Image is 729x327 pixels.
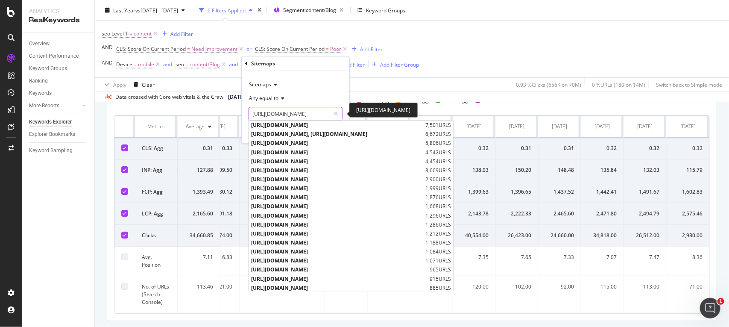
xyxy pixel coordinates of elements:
[251,266,427,274] span: [URL][DOMAIN_NAME]
[29,77,88,85] a: Ranking
[460,210,489,218] div: 2,143.78
[184,144,213,152] div: 0.31
[460,253,489,261] div: 7.35
[349,103,418,118] div: [URL][DOMAIN_NAME]
[425,149,451,156] span: 4,542 URLS
[425,239,451,246] span: 1,188 URLS
[185,61,188,68] span: =
[135,159,178,181] td: INP: Agg
[191,43,237,55] span: Need Improvement
[460,283,489,291] div: 120.00
[430,284,451,292] span: 885 URLS
[673,188,703,196] div: 1,602.83
[354,3,409,17] button: Keyword Groups
[503,283,531,291] div: 102.00
[102,59,113,67] button: AND
[251,140,423,147] span: [URL][DOMAIN_NAME]
[545,188,574,196] div: 1,437.52
[631,188,659,196] div: 1,491.67
[653,78,722,91] button: Switch back to Simple mode
[656,81,722,88] div: Switch back to Simple mode
[102,3,188,17] button: Last Yearvs[DATE] - [DATE]
[425,158,451,165] span: 4,454 URLS
[545,283,574,291] div: 92.00
[190,59,220,71] span: content/Blog
[588,166,617,174] div: 135.84
[228,93,245,101] span: 2025 Aug. 4th
[425,140,451,147] span: 5,806 URLS
[29,101,80,110] a: More Reports
[29,15,88,25] div: RealKeywords
[229,61,238,68] div: and
[246,45,252,53] div: or
[170,30,193,37] div: Add Filter
[184,166,213,174] div: 127.88
[102,43,113,51] button: AND
[425,131,451,138] span: 6,672 URLS
[229,60,238,68] button: and
[516,81,581,88] div: 0.93 % Clicks ( 656K on 70M )
[595,123,610,130] div: [DATE]
[425,221,451,228] span: 1,286 URLS
[631,166,659,174] div: 132.03
[425,248,451,255] span: 1,084 URLS
[102,44,113,51] div: AND
[135,181,178,203] td: FCP: Agg
[251,158,423,165] span: [URL][DOMAIN_NAME]
[29,7,88,15] div: Analytics
[251,131,423,138] span: [URL][DOMAIN_NAME], [URL][DOMAIN_NAME]
[460,144,489,152] div: 0.32
[348,44,383,54] button: Add Filter
[360,45,383,53] div: Add Filter
[503,166,531,174] div: 150.20
[184,253,213,261] div: 7.11
[102,30,128,37] span: seo Level 1
[509,123,525,130] div: [DATE]
[588,253,617,261] div: 7.07
[545,210,574,218] div: 2,465.60
[163,61,172,68] div: and
[330,43,341,55] span: Poor
[588,144,617,152] div: 0.32
[29,39,50,48] div: Overview
[255,45,325,53] span: CLS: Score On Current Period
[184,283,213,291] div: 113.46
[631,283,659,291] div: 113.00
[283,6,336,14] span: Segment: content/Blog
[249,81,271,88] span: Sitemaps
[460,166,489,174] div: 138.03
[159,29,193,39] button: Add Filter
[196,3,256,17] button: 6 Filters Applied
[208,6,246,14] div: 6 Filters Applied
[251,230,423,237] span: [URL][DOMAIN_NAME]
[673,283,703,291] div: 71.00
[251,284,427,292] span: [URL][DOMAIN_NAME]
[251,275,427,283] span: [URL][DOMAIN_NAME]
[29,39,88,48] a: Overview
[135,203,178,225] td: LCP: Agg
[246,166,275,174] div: 114.35
[673,253,703,261] div: 8.36
[29,130,88,139] a: Explorer Bookmarks
[673,210,703,218] div: 2,575.46
[116,45,186,53] span: CLS: Score On Current Period
[425,194,451,201] span: 1,876 URLS
[251,167,423,174] span: [URL][DOMAIN_NAME]
[251,248,423,255] span: [URL][DOMAIN_NAME]
[246,144,275,152] div: 0.32
[251,239,423,246] span: [URL][DOMAIN_NAME]
[270,3,347,17] button: Segment:content/Blog
[176,61,184,68] span: seo
[251,176,423,183] span: [URL][DOMAIN_NAME]
[135,6,178,14] span: vs [DATE] - [DATE]
[631,210,659,218] div: 2,494.79
[251,194,423,201] span: [URL][DOMAIN_NAME]
[588,283,617,291] div: 115.00
[460,188,489,196] div: 1,399.63
[430,266,451,274] span: 965 URLS
[251,60,275,67] div: Sitemaps
[187,45,190,53] span: =
[29,64,88,73] a: Keyword Groups
[29,52,88,61] a: Content Performance
[700,298,720,318] iframe: Intercom live chat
